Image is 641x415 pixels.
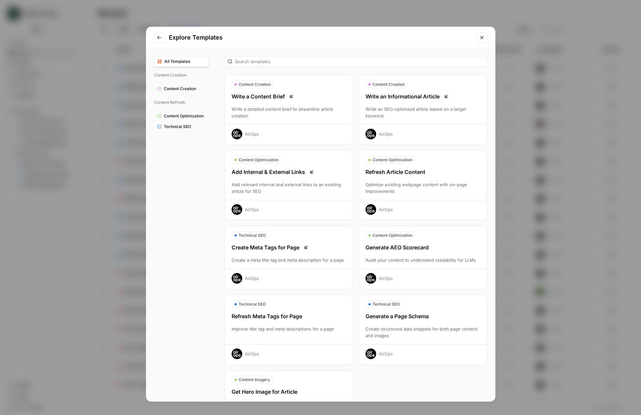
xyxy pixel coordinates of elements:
[302,243,310,251] a: Read docs
[359,312,487,320] div: Generate a Page Schema
[245,131,259,137] div: AirOps
[245,206,259,213] div: AirOps
[379,131,393,137] div: AirOps
[359,92,487,100] div: Write an Informational Article
[239,81,271,87] span: Content Creation
[225,401,353,408] div: Select a stock image for an article hero image
[154,97,209,108] span: Content Refresh
[225,226,353,289] button: Technical SEOCreate Meta Tags for PageRead docsCreate a meta title tag and meta description for a...
[359,181,487,195] div: Optimize existing webpage content with on-page improvements
[239,232,266,238] span: Technical SEO
[359,326,487,339] div: Create structured data snippets for both page content and images
[225,326,353,339] div: Improve title tag and meta descriptions for a page
[373,81,405,87] span: Content Creation
[359,243,487,251] div: Generate AEO Scorecard
[373,301,400,307] span: Technical SEO
[225,150,353,220] button: Content OptimizationAdd Internal & External LinksRead docsAdd relevant internal and external link...
[225,168,353,176] div: Add Internal & External Links
[154,56,209,67] button: All Templates
[245,275,259,282] div: AirOps
[359,226,487,289] button: Content OptimizationGenerate AEO ScorecardAudit your content to understand readability for LLMsAi...
[308,168,316,176] a: Read docs
[235,58,484,65] input: Search templates
[225,106,353,119] div: Write a detailed content brief to streamline article creation
[154,121,209,132] button: Technical SEO
[225,181,353,195] div: Add relevant internal and external links to an existing article for SEO
[287,92,295,100] a: Read docs
[154,111,209,121] button: Content Optimization
[373,232,412,238] span: Content Optimization
[169,33,473,42] h2: Explore Templates
[239,377,270,383] span: Content Imagery
[239,301,266,307] span: Technical SEO
[379,275,393,282] div: AirOps
[442,92,450,100] a: Read docs
[164,124,206,130] span: Technical SEO
[225,243,353,251] div: Create Meta Tags for Page
[225,295,353,365] button: Technical SEORefresh Meta Tags for PageImprove title tag and meta descriptions for a pageAirOps
[245,350,259,357] div: AirOps
[225,257,353,263] div: Create a meta title tag and meta description for a page
[359,106,487,119] div: Write an SEO-optimized article based on a target keyword
[477,32,487,43] button: Close modal
[379,206,393,213] div: AirOps
[154,69,209,81] span: Content Creation
[164,86,206,92] span: Content Creation
[239,157,278,163] span: Content Optimization
[225,75,353,145] button: Content CreationWrite a Content BriefRead docsWrite a detailed content brief to streamline articl...
[225,312,353,320] div: Refresh Meta Tags for Page
[359,150,487,220] button: Content OptimizationRefresh Article ContentOptimize existing webpage content with on-page improve...
[225,388,353,396] div: Get Hero Image for Article
[154,83,209,94] button: Content Creation
[359,295,487,365] button: Technical SEOGenerate a Page SchemaCreate structured data snippets for both page content and imag...
[359,75,487,145] button: Content CreationWrite an Informational ArticleRead docsWrite an SEO-optimized article based on a ...
[373,157,412,163] span: Content Optimization
[225,92,353,100] div: Write a Content Brief
[359,168,487,176] div: Refresh Article Content
[154,32,165,43] button: Go to previous step
[379,350,393,357] div: AirOps
[164,113,206,119] span: Content Optimization
[359,257,487,263] div: Audit your content to understand readability for LLMs
[164,59,206,65] span: All Templates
